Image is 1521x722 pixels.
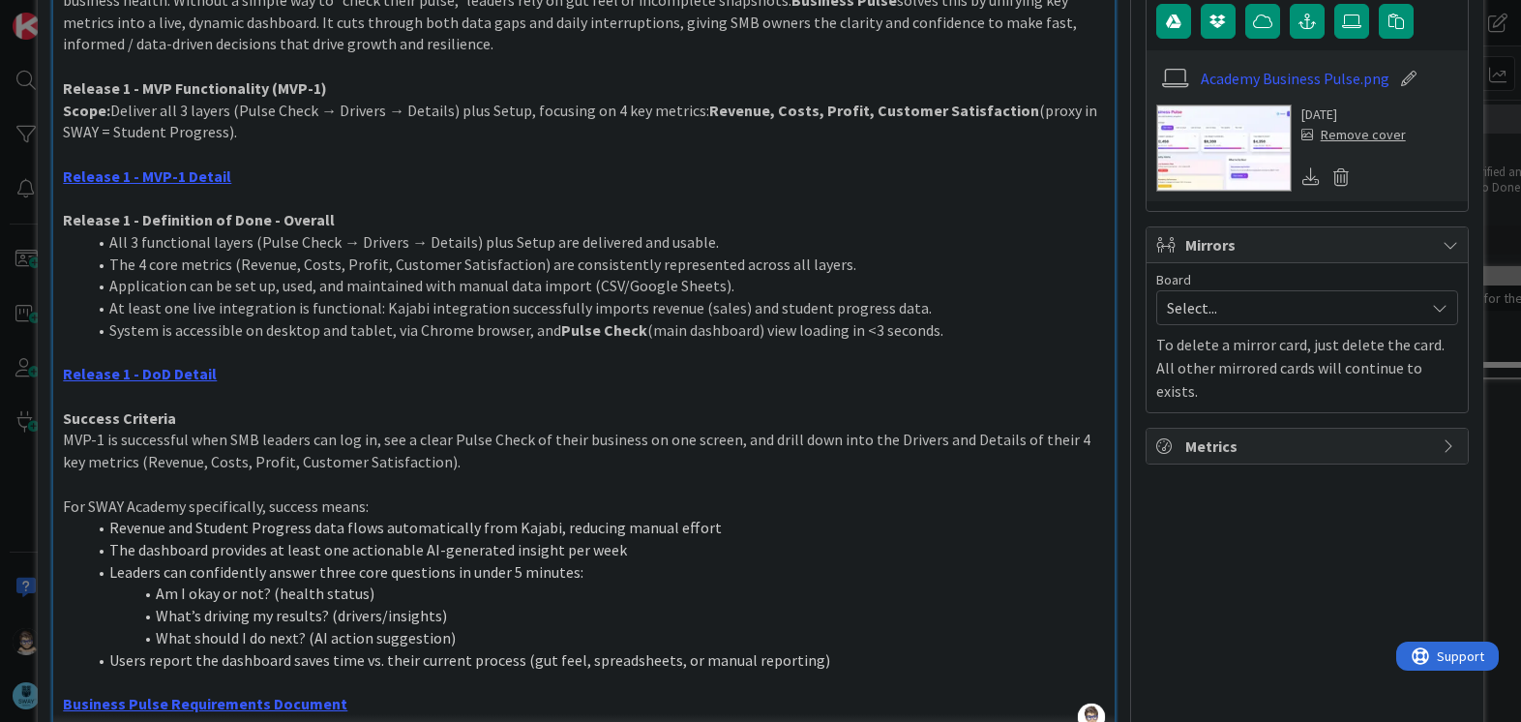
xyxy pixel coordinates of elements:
[1156,273,1191,286] span: Board
[86,539,1104,561] li: The dashboard provides at least one actionable AI-generated insight per week
[63,408,176,428] strong: Success Criteria
[109,298,932,317] span: At least one live integration is functional: Kajabi integration successfully imports revenue (sal...
[109,255,856,274] span: The 4 core metrics (Revenue, Costs, Profit, Customer Satisfaction) are consistently represented a...
[647,320,943,340] span: (main dashboard) view loading in <3 seconds.
[1201,67,1389,90] a: Academy Business Pulse.png
[86,517,1104,539] li: Revenue and Student Progress data flows automatically from Kajabi, reducing manual effort
[86,583,1104,605] li: Am I okay or not? (health status)
[1167,294,1415,321] span: Select...
[1301,105,1406,125] div: [DATE]
[110,101,709,120] span: Deliver all 3 layers (Pulse Check → Drivers → Details) plus Setup, focusing on 4 key metrics:
[86,627,1104,649] li: What should I do next? (AI action suggestion)
[63,364,217,383] a: Release 1 - DoD Detail
[86,561,1104,584] li: Leaders can confidently answer three core questions in under 5 minutes:
[109,320,561,340] span: System is accessible on desktop and tablet, via Chrome browser, and
[63,166,231,186] a: Release 1 - MVP-1 Detail
[63,429,1104,472] p: MVP-1 is successful when SMB leaders can log in, see a clear Pulse Check of their business on one...
[41,3,88,26] span: Support
[1185,435,1433,458] span: Metrics
[86,649,1104,672] li: Users report the dashboard saves time vs. their current process (gut feel, spreadsheets, or manua...
[63,210,335,229] strong: Release 1 - Definition of Done - Overall
[1301,125,1406,145] div: Remove cover
[109,276,734,295] span: Application can be set up, used, and maintained with manual data import (CSV/Google Sheets).
[63,496,1104,518] p: For SWAY Academy specifically, success means:
[109,232,719,252] span: All 3 functional layers (Pulse Check → Drivers → Details) plus Setup are delivered and usable.
[1156,333,1458,403] p: To delete a mirror card, just delete the card. All other mirrored cards will continue to exists.
[561,320,647,340] strong: Pulse Check
[86,605,1104,627] li: What’s driving my results? (drivers/insights)
[63,101,110,120] strong: Scope:
[63,694,347,713] a: Business Pulse Requirements Document
[1185,233,1433,256] span: Mirrors
[709,101,1039,120] strong: Revenue, Costs, Profit, Customer Satisfaction
[63,78,327,98] strong: Release 1 - MVP Functionality (MVP-1)
[1301,165,1323,190] div: Download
